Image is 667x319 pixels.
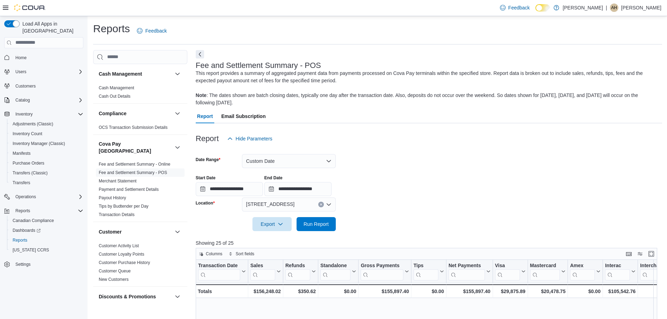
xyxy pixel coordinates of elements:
a: Payout History [99,195,126,200]
a: Home [13,54,29,62]
button: Transfers [7,178,86,188]
button: Tips [414,262,444,280]
span: Cash Management [99,85,134,91]
span: Reports [10,236,83,244]
a: Settings [13,260,33,269]
span: AH [611,4,617,12]
a: Cash Management [99,85,134,90]
img: Cova [14,4,46,11]
h3: Cash Management [99,70,142,77]
button: Cash Management [99,70,172,77]
button: Hide Parameters [224,132,275,146]
div: Refunds [285,262,310,269]
input: Press the down key to open a popover containing a calendar. [196,182,263,196]
span: New Customers [99,277,128,282]
button: Keyboard shortcuts [625,250,633,258]
span: Reports [13,237,27,243]
button: Customers [1,81,86,91]
a: Adjustments (Classic) [10,120,56,128]
button: Standalone [320,262,356,280]
span: Merchant Statement [99,178,137,184]
a: Transfers (Classic) [10,169,50,177]
button: Cova Pay [GEOGRAPHIC_DATA] [99,140,172,154]
div: Tips [414,262,438,280]
a: Reports [10,236,30,244]
div: Transaction Date [198,262,240,280]
div: Gross Payments [361,262,403,280]
span: Feedback [508,4,530,11]
label: Location [196,200,215,206]
a: Transaction Details [99,212,134,217]
button: Interac [605,262,635,280]
span: Customer Queue [99,268,131,274]
div: $0.00 [320,287,356,296]
button: Export [252,217,292,231]
button: Mastercard [530,262,565,280]
div: Standalone [320,262,350,269]
a: Dashboards [10,226,43,235]
button: Reports [13,207,33,215]
span: Sort fields [236,251,254,257]
a: Payment and Settlement Details [99,187,159,192]
span: Hide Parameters [236,135,272,142]
button: Discounts & Promotions [99,293,172,300]
span: Purchase Orders [13,160,44,166]
label: Start Date [196,175,216,181]
span: Inventory [13,110,83,118]
a: Cash Out Details [99,94,131,99]
button: Home [1,53,86,63]
span: Transfers (Classic) [13,170,48,176]
span: Columns [206,251,222,257]
div: Cova Pay [GEOGRAPHIC_DATA] [93,160,187,222]
a: OCS Transaction Submission Details [99,125,168,130]
div: $155,897.40 [361,287,409,296]
a: Purchase Orders [10,159,47,167]
div: Net Payments [449,262,485,280]
div: Visa [495,262,520,280]
span: Canadian Compliance [13,218,54,223]
button: Transaction Date [198,262,246,280]
button: Discounts & Promotions [173,292,182,301]
div: Amex [570,262,595,269]
button: Compliance [173,109,182,118]
span: Operations [13,193,83,201]
div: $0.00 [414,287,444,296]
button: Inventory Count [7,129,86,139]
div: Net Payments [449,262,485,269]
div: $105,542.76 [605,287,635,296]
div: Tips [414,262,438,269]
span: Reports [15,208,30,214]
button: Catalog [1,95,86,105]
span: Manifests [10,149,83,158]
h3: Fee and Settlement Summary - POS [196,61,321,70]
button: Transfers (Classic) [7,168,86,178]
a: Inventory Manager (Classic) [10,139,68,148]
button: Reports [7,235,86,245]
span: [US_STATE] CCRS [13,247,49,253]
span: Customer Activity List [99,243,139,249]
button: Catalog [13,96,33,104]
div: Visa [495,262,520,269]
button: Adjustments (Classic) [7,119,86,129]
div: Customer [93,242,187,286]
div: Transaction Date [198,262,240,269]
span: Catalog [15,97,30,103]
a: Customer Activity List [99,243,139,248]
div: Totals [198,287,246,296]
button: Settings [1,259,86,269]
button: Cash Management [173,70,182,78]
a: Customers [13,82,39,90]
a: Feedback [497,1,533,15]
button: Gross Payments [361,262,409,280]
span: Fee and Settlement Summary - POS [99,170,167,175]
h3: Customer [99,228,121,235]
button: Net Payments [449,262,491,280]
div: $156,248.02 [250,287,281,296]
div: $155,897.40 [449,287,491,296]
span: Adjustments (Classic) [13,121,53,127]
span: Customers [13,82,83,90]
h3: Discounts & Promotions [99,293,156,300]
button: [US_STATE] CCRS [7,245,86,255]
